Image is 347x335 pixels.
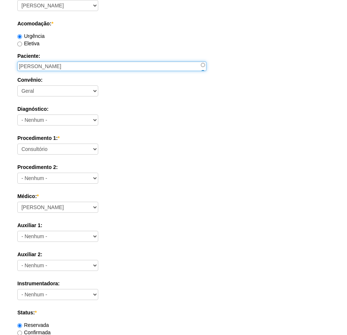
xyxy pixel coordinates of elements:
[17,105,330,113] label: Diagnóstico:
[17,52,330,60] label: Paciente:
[17,76,330,84] label: Convênio:
[52,21,53,27] span: Este campo é obrigatório.
[35,310,37,315] span: Este campo é obrigatório.
[37,193,39,199] span: Este campo é obrigatório.
[17,134,330,142] label: Procedimento 1:
[17,222,330,229] label: Auxiliar 1:
[17,322,49,328] label: Reservada
[58,135,60,141] span: Este campo é obrigatório.
[17,34,22,39] input: Urgência
[17,33,45,39] label: Urgência
[17,20,330,27] label: Acomodação:
[17,40,39,46] label: Eletiva
[17,193,330,200] label: Médico:
[17,251,330,258] label: Auxiliar 2:
[17,280,330,287] label: Instrumentadora:
[17,309,330,316] label: Status:
[17,163,330,171] label: Procedimento 2:
[17,323,22,328] input: Reservada
[17,42,22,46] input: Eletiva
